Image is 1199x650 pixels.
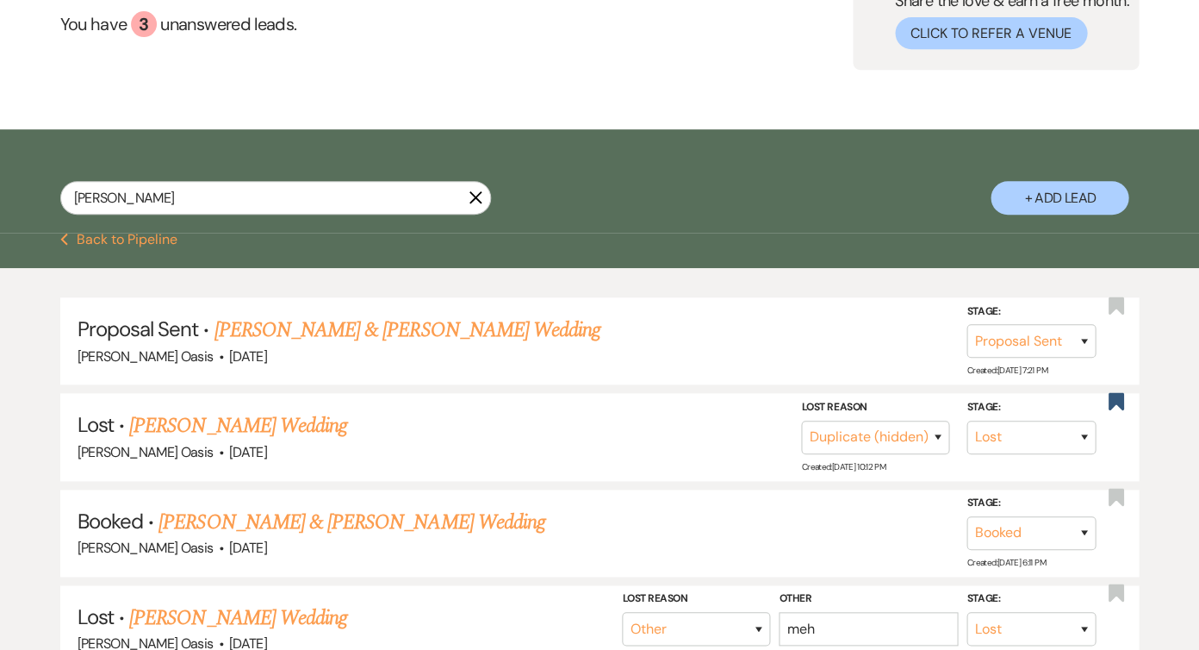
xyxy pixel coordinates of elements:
button: Click to Refer a Venue [895,17,1087,49]
a: [PERSON_NAME] & [PERSON_NAME] Wedding [158,507,544,538]
a: [PERSON_NAME] & [PERSON_NAME] Wedding [214,315,600,346]
span: Created: [DATE] 6:11 PM [966,557,1045,568]
span: [PERSON_NAME] Oasis [78,347,214,366]
button: + Add Lead [991,181,1128,215]
a: You have 3 unanswered leads. [60,11,686,37]
a: [PERSON_NAME] Wedding [129,410,347,441]
label: Other [779,590,958,609]
a: [PERSON_NAME] Wedding [129,603,347,634]
span: Lost [78,603,114,630]
span: Booked [78,508,143,534]
span: [DATE] [229,347,267,366]
span: [DATE] [229,443,267,461]
span: [PERSON_NAME] Oasis [78,539,214,557]
label: Lost Reason [801,398,949,417]
span: [PERSON_NAME] Oasis [78,443,214,461]
span: Lost [78,411,114,438]
input: Search by name, event date, email address or phone number [60,181,491,215]
label: Stage: [966,303,1096,322]
button: Back to Pipeline [60,233,178,247]
label: Stage: [966,494,1096,513]
label: Stage: [966,590,1096,609]
div: 3 [131,11,157,37]
label: Stage: [966,398,1096,417]
span: Created: [DATE] 7:21 PM [966,365,1047,376]
span: [DATE] [229,539,267,557]
span: Proposal Sent [78,316,199,342]
label: Lost Reason [622,590,770,609]
span: Created: [DATE] 10:12 PM [801,461,885,472]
